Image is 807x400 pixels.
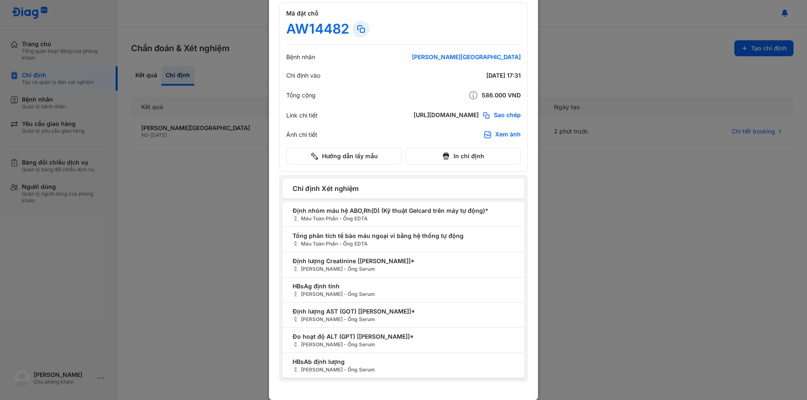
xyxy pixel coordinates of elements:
span: [PERSON_NAME] - Ống Serum [293,290,514,298]
div: Tổng cộng [286,92,316,99]
span: Định lượng Creatinine [[PERSON_NAME]]* [293,256,514,265]
span: Máu Toàn Phần - Ống EDTA [293,240,514,248]
div: AW14482 [286,21,349,37]
span: Máu Toàn Phần - Ống EDTA [293,215,514,222]
div: Link chi tiết [286,112,318,119]
span: Tổng phân tích tế bào máu ngoại vi bằng hệ thống tự động [293,231,514,240]
span: Định lượng AST (GOT) [[PERSON_NAME]]* [293,307,514,316]
span: [PERSON_NAME] - Ống Serum [293,366,514,374]
span: Định nhóm máu hệ ABO,Rh(D) (Kỹ thuật Gelcard trên máy tự động)* [293,206,514,215]
button: In chỉ định [405,148,521,165]
div: Ảnh chi tiết [286,131,317,139]
span: [PERSON_NAME] - Ống Serum [293,316,514,323]
span: Chỉ định Xét nghiệm [293,183,514,193]
div: [DATE] 17:31 [420,72,521,79]
h4: Mã đặt chỗ [286,10,521,17]
div: Chỉ định vào [286,72,320,79]
span: Sao chép [494,111,521,120]
span: HBsAb định lượng [293,357,514,366]
span: HBsAg định tính [293,282,514,290]
span: [PERSON_NAME] - Ống Serum [293,265,514,273]
div: Bệnh nhân [286,53,315,61]
div: 586.000 VND [420,90,521,100]
div: Xem ảnh [495,131,521,139]
span: [PERSON_NAME] - Ống Serum [293,341,514,348]
div: [URL][DOMAIN_NAME] [414,111,479,120]
span: Đo hoạt độ ALT (GPT) [[PERSON_NAME]]* [293,332,514,341]
button: Hướng dẫn lấy mẫu [286,148,402,165]
div: [PERSON_NAME][GEOGRAPHIC_DATA] [412,53,521,61]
